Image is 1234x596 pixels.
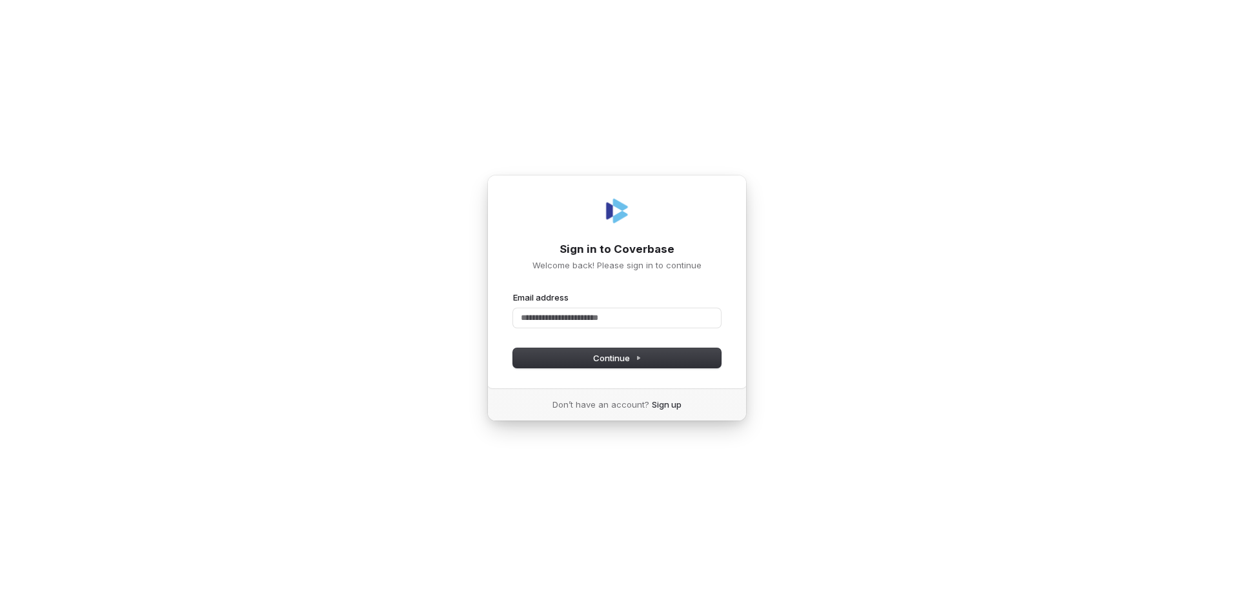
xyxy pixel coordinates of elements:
p: Welcome back! Please sign in to continue [513,259,721,271]
h1: Sign in to Coverbase [513,242,721,257]
a: Sign up [652,399,682,410]
label: Email address [513,292,569,303]
button: Continue [513,348,721,368]
span: Don’t have an account? [552,399,649,410]
img: Coverbase [602,195,632,226]
span: Continue [593,352,642,364]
